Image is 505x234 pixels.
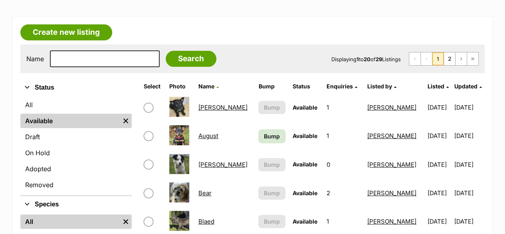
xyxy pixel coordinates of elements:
td: [DATE] [454,151,484,178]
span: translation missing: en.admin.listings.index.attributes.enquiries [327,83,353,90]
th: Bump [255,80,288,93]
span: Available [293,132,317,139]
strong: 29 [376,56,382,62]
a: Remove filter [120,114,132,128]
span: Listed by [367,83,392,90]
a: Bump [258,129,285,143]
td: 1 [323,94,363,121]
span: Bump [264,217,280,226]
span: Previous page [421,52,432,65]
span: Available [293,104,317,111]
span: First page [409,52,420,65]
a: Page 2 [444,52,455,65]
a: Blaed [198,218,214,225]
a: Bear [198,189,212,197]
a: [PERSON_NAME] [367,189,416,197]
span: Displaying to of Listings [331,56,401,62]
a: [PERSON_NAME] [367,218,416,225]
span: Bump [264,160,280,169]
label: Name [26,55,44,62]
td: 1 [323,122,363,150]
nav: Pagination [409,52,479,66]
a: [PERSON_NAME] [198,161,248,168]
td: [DATE] [424,179,454,207]
a: All [20,98,132,112]
td: [DATE] [424,151,454,178]
td: 0 [323,151,363,178]
div: Status [20,96,132,195]
button: Bump [258,215,285,228]
a: Name [198,83,219,90]
td: 2 [323,179,363,207]
a: Draft [20,130,132,144]
span: Available [293,161,317,168]
a: Create new listing [20,24,112,40]
a: Listed [427,83,448,90]
td: [DATE] [424,94,454,121]
td: [DATE] [424,122,454,150]
span: Available [293,190,317,196]
button: Bump [258,101,285,114]
a: Last page [467,52,478,65]
a: [PERSON_NAME] [367,132,416,140]
span: Listed [427,83,444,90]
a: Remove filter [120,214,132,229]
th: Status [289,80,323,93]
th: Photo [166,80,194,93]
span: Bump [264,189,280,197]
strong: 20 [364,56,370,62]
a: Listed by [367,83,396,90]
strong: 1 [356,56,359,62]
button: Bump [258,158,285,171]
a: August [198,132,218,140]
a: All [20,214,120,229]
button: Species [20,199,132,210]
a: Adopted [20,162,132,176]
a: Next page [455,52,467,65]
a: Available [20,114,120,128]
span: Available [293,218,317,225]
a: [PERSON_NAME] [198,104,248,111]
a: Removed [20,178,132,192]
a: [PERSON_NAME] [367,104,416,111]
input: Search [166,51,216,67]
td: [DATE] [454,94,484,121]
span: Name [198,83,214,90]
th: Select [141,80,165,93]
a: [PERSON_NAME] [367,161,416,168]
a: Updated [454,83,482,90]
span: Bump [264,103,280,112]
button: Status [20,82,132,93]
button: Bump [258,186,285,200]
td: [DATE] [454,179,484,207]
td: [DATE] [454,122,484,150]
span: Page 1 [432,52,444,65]
a: Enquiries [327,83,357,90]
span: Updated [454,83,477,90]
a: On Hold [20,146,132,160]
span: Bump [264,132,280,140]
